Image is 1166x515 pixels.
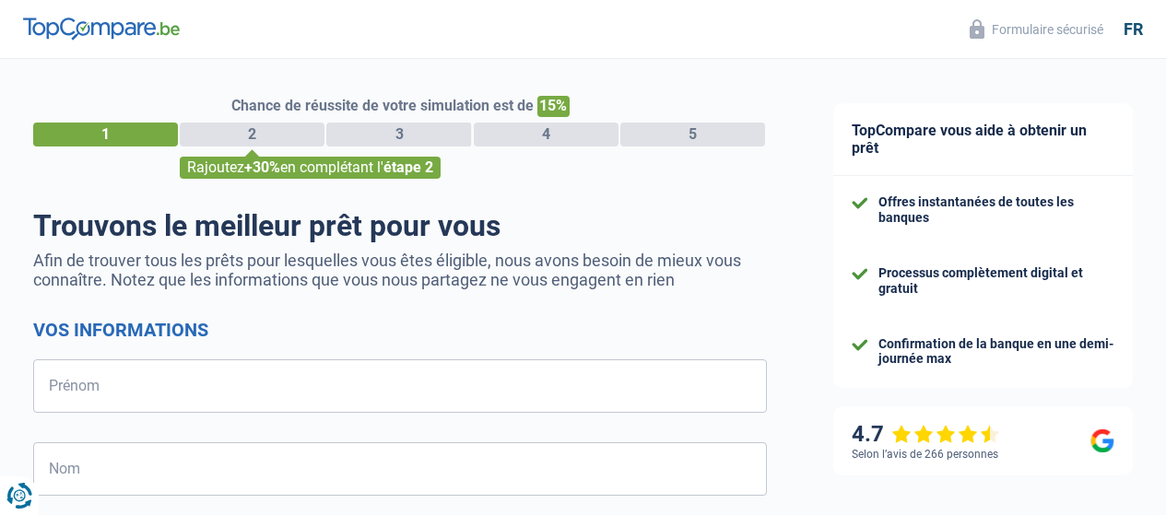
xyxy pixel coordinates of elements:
[620,123,765,146] div: 5
[326,123,471,146] div: 3
[33,208,767,243] h1: Trouvons le meilleur prêt pour vous
[244,158,280,176] span: +30%
[180,157,441,179] div: Rajoutez en complétant l'
[878,194,1114,226] div: Offres instantanées de toutes les banques
[33,251,767,289] p: Afin de trouver tous les prêts pour lesquelles vous êtes éligible, nous avons besoin de mieux vou...
[878,265,1114,297] div: Processus complètement digital et gratuit
[231,97,534,114] span: Chance de réussite de votre simulation est de
[852,421,1000,448] div: 4.7
[852,448,998,461] div: Selon l’avis de 266 personnes
[33,123,178,146] div: 1
[1124,19,1143,40] div: fr
[33,319,767,341] h2: Vos informations
[878,336,1114,368] div: Confirmation de la banque en une demi-journée max
[180,123,324,146] div: 2
[383,158,433,176] span: étape 2
[833,103,1133,176] div: TopCompare vous aide à obtenir un prêt
[23,18,180,40] img: TopCompare Logo
[959,14,1114,44] button: Formulaire sécurisé
[474,123,618,146] div: 4
[537,96,570,117] span: 15%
